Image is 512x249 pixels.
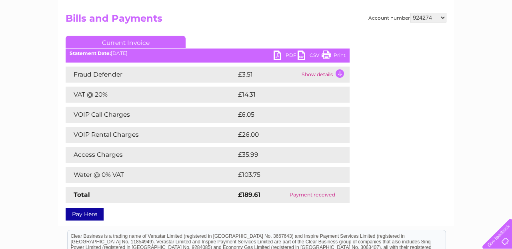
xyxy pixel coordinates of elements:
td: £35.99 [236,147,334,163]
a: Print [322,51,346,62]
td: £3.51 [236,67,300,83]
a: Pay Here [66,208,104,221]
td: £14.31 [236,87,332,103]
a: PDF [274,51,298,62]
a: Telecoms [414,34,438,40]
td: Fraud Defender [66,67,236,83]
td: VOIP Call Charges [66,107,236,123]
h2: Bills and Payments [66,13,446,28]
strong: £189.61 [238,191,260,198]
div: Account number [368,13,446,22]
a: Current Invoice [66,36,186,48]
td: Access Charges [66,147,236,163]
a: Log out [486,34,504,40]
td: Show details [300,67,350,83]
td: Payment received [276,187,350,203]
b: Statement Date: [70,50,111,56]
td: VAT @ 20% [66,87,236,103]
div: [DATE] [66,51,350,56]
a: 0333 014 3131 [361,4,416,14]
td: Water @ 0% VAT [66,167,236,183]
a: Contact [459,34,478,40]
strong: Total [74,191,90,198]
a: Water [371,34,386,40]
td: £6.05 [236,107,331,123]
div: Clear Business is a trading name of Verastar Limited (registered in [GEOGRAPHIC_DATA] No. 3667643... [68,4,446,39]
td: VOIP Rental Charges [66,127,236,143]
img: logo.png [18,21,59,45]
a: Blog [442,34,454,40]
td: £26.00 [236,127,334,143]
a: Energy [391,34,409,40]
a: CSV [298,51,322,62]
td: £103.75 [236,167,335,183]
